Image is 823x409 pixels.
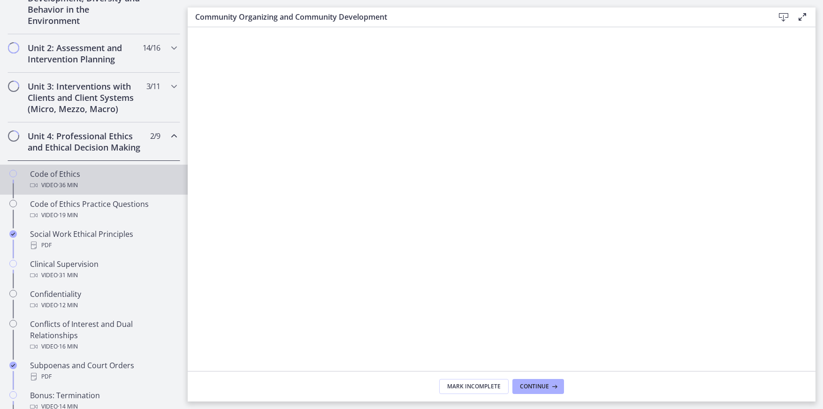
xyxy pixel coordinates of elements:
span: 14 / 16 [143,42,160,53]
div: Code of Ethics [30,168,176,191]
button: Mark Incomplete [439,379,509,394]
div: Subpoenas and Court Orders [30,360,176,382]
span: · 12 min [58,300,78,311]
div: PDF [30,371,176,382]
h2: Unit 3: Interventions with Clients and Client Systems (Micro, Mezzo, Macro) [28,81,142,114]
div: Conflicts of Interest and Dual Relationships [30,318,176,352]
i: Completed [9,362,17,369]
span: 3 / 11 [146,81,160,92]
button: Continue [512,379,564,394]
span: Continue [520,383,549,390]
span: · 16 min [58,341,78,352]
h2: Unit 2: Assessment and Intervention Planning [28,42,142,65]
span: 2 / 9 [150,130,160,142]
div: Video [30,180,176,191]
div: Social Work Ethical Principles [30,228,176,251]
div: Video [30,210,176,221]
span: · 19 min [58,210,78,221]
span: · 36 min [58,180,78,191]
div: Confidentiality [30,288,176,311]
h2: Unit 4: Professional Ethics and Ethical Decision Making [28,130,142,153]
div: Video [30,300,176,311]
div: Video [30,270,176,281]
span: · 31 min [58,270,78,281]
span: Mark Incomplete [447,383,501,390]
div: Clinical Supervision [30,258,176,281]
div: PDF [30,240,176,251]
div: Code of Ethics Practice Questions [30,198,176,221]
i: Completed [9,230,17,238]
h3: Community Organizing and Community Development [195,11,759,23]
div: Video [30,341,176,352]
